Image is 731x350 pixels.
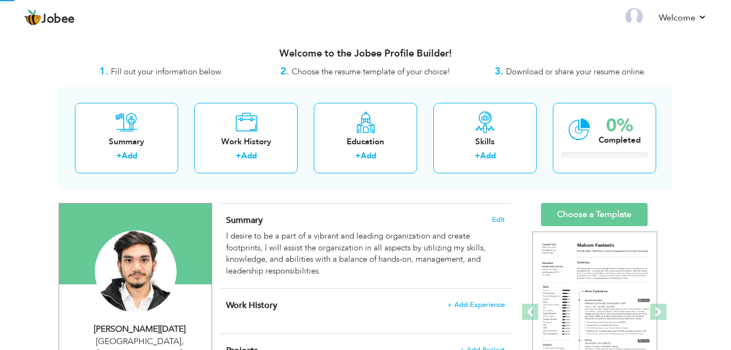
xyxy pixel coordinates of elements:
a: Add [480,150,496,161]
strong: 2. [280,65,289,78]
a: Welcome [659,11,707,24]
div: [PERSON_NAME][DATE] [67,323,212,335]
div: I desire to be a part of a vibrant and leading organization and create footprints, I will assist ... [226,230,505,277]
span: Jobee [41,13,75,25]
span: Fill out your information below. [111,66,223,77]
img: jobee.io [24,9,41,26]
div: Completed [599,135,641,146]
h4: This helps to show the companies you have worked for. [226,300,505,311]
img: Hamza Hassan Raja [95,230,177,312]
img: Profile Img [625,8,643,25]
span: Summary [226,214,263,226]
h4: Adding a summary is a quick and easy way to highlight your experience and interests. [226,215,505,226]
div: 0% [599,117,641,135]
div: Summary [83,136,170,148]
span: Work History [226,299,277,311]
h3: Welcome to the Jobee Profile Builder! [59,48,672,59]
span: , [181,335,184,347]
span: + Add Experience [447,301,505,309]
strong: 1. [100,65,108,78]
label: + [475,150,480,162]
span: Download or share your resume online. [506,66,646,77]
a: Choose a Template [541,203,648,226]
div: Skills [442,136,528,148]
a: Jobee [24,9,75,26]
label: + [236,150,241,162]
a: Add [361,150,376,161]
label: + [355,150,361,162]
a: Add [122,150,137,161]
span: Edit [492,216,505,223]
strong: 3. [495,65,503,78]
label: + [116,150,122,162]
div: Work History [203,136,289,148]
a: Add [241,150,257,161]
span: Choose the resume template of your choice! [292,66,451,77]
div: Education [322,136,409,148]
